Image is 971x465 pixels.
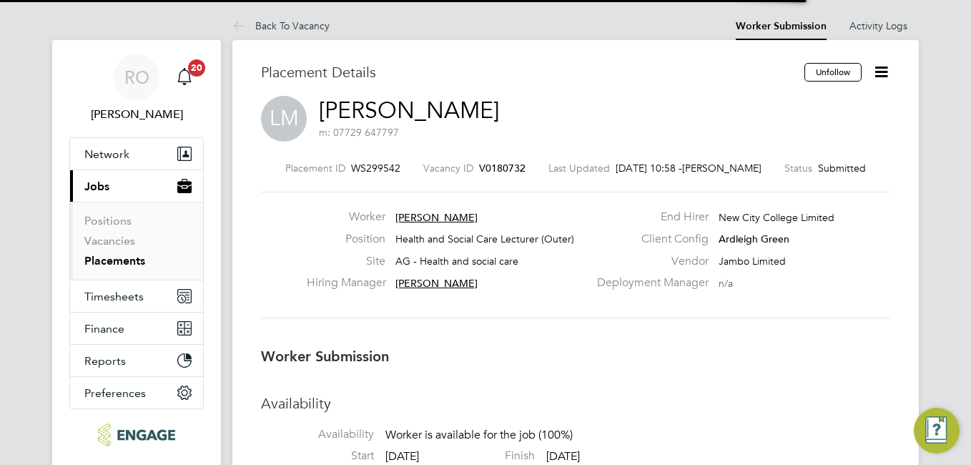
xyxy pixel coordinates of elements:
[395,277,478,290] span: [PERSON_NAME]
[395,232,574,245] span: Health and Social Care Lecturer (Outer)
[588,232,709,247] label: Client Config
[261,394,890,413] h3: Availability
[784,162,812,175] label: Status
[719,255,786,268] span: Jambo Limited
[261,348,389,365] b: Worker Submission
[395,255,518,268] span: AG - Health and social care
[170,54,199,100] a: 20
[70,280,203,312] button: Timesheets
[307,210,385,225] label: Worker
[719,232,789,245] span: Ardleigh Green
[736,20,827,32] a: Worker Submission
[818,162,866,175] span: Submitted
[307,275,385,290] label: Hiring Manager
[319,126,399,139] span: m: 07729 647797
[804,63,862,82] button: Unfollow
[124,68,149,87] span: RO
[98,424,174,446] img: ncclondon-logo-retina.png
[188,59,205,77] span: 20
[548,162,610,175] label: Last Updated
[588,275,709,290] label: Deployment Manager
[319,97,499,124] a: [PERSON_NAME]
[84,147,129,161] span: Network
[285,162,345,175] label: Placement ID
[385,429,573,443] span: Worker is available for the job (100%)
[588,254,709,269] label: Vendor
[479,162,526,175] span: V0180732
[385,449,419,464] span: [DATE]
[70,170,203,202] button: Jobs
[914,408,960,454] button: Engage Resource Center
[69,54,204,123] a: RO[PERSON_NAME]
[307,254,385,269] label: Site
[70,313,203,344] button: Finance
[84,354,126,368] span: Reports
[69,424,204,446] a: Go to home page
[84,386,146,400] span: Preferences
[546,449,580,464] span: [DATE]
[307,232,385,247] label: Position
[84,180,109,193] span: Jobs
[70,202,203,280] div: Jobs
[395,211,478,224] span: [PERSON_NAME]
[84,322,124,336] span: Finance
[261,96,307,142] span: LM
[84,234,135,248] a: Vacancies
[261,427,374,442] label: Availability
[84,254,145,268] a: Placements
[84,214,132,227] a: Positions
[84,290,144,303] span: Timesheets
[70,377,203,408] button: Preferences
[232,19,330,32] a: Back To Vacancy
[69,106,204,123] span: Roslyn O'Garro
[351,162,400,175] span: WS299542
[261,63,794,82] h3: Placement Details
[422,449,535,464] label: Finish
[849,19,907,32] a: Activity Logs
[682,162,761,175] span: [PERSON_NAME]
[588,210,709,225] label: End Hirer
[261,449,374,464] label: Start
[719,211,834,224] span: New City College Limited
[70,138,203,170] button: Network
[423,162,473,175] label: Vacancy ID
[70,345,203,376] button: Reports
[616,162,682,175] span: [DATE] 10:58 -
[719,277,733,290] span: n/a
